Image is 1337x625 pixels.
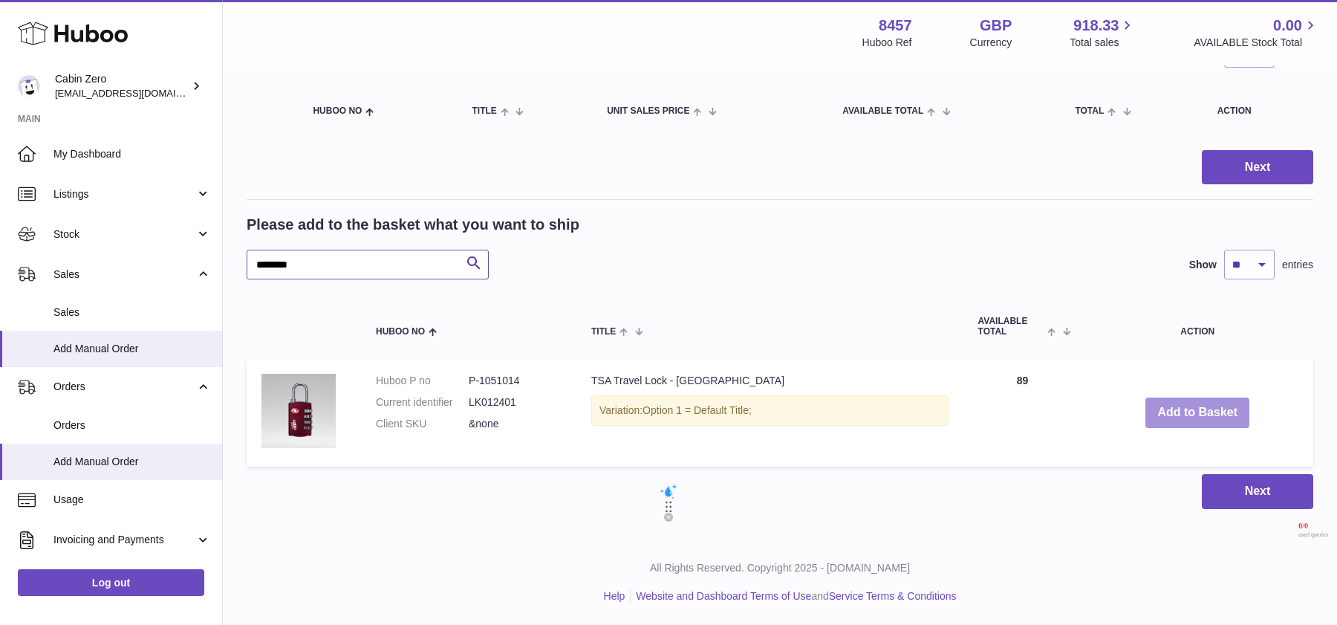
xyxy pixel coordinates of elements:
[842,106,923,116] span: AVAILABLE Total
[53,147,211,161] span: My Dashboard
[18,569,204,596] a: Log out
[829,590,957,602] a: Service Terms & Conditions
[1298,522,1328,531] span: 0 / 0
[376,417,469,431] dt: Client SKU
[469,395,562,409] dd: LK012401
[53,380,195,394] span: Orders
[55,72,189,100] div: Cabin Zero
[1189,258,1217,272] label: Show
[53,342,211,356] span: Add Manual Order
[469,374,562,388] dd: P-1051014
[247,215,579,235] h2: Please add to the basket what you want to ship
[862,36,912,50] div: Huboo Ref
[1194,16,1319,50] a: 0.00 AVAILABLE Stock Total
[53,305,211,320] span: Sales
[1217,106,1298,116] div: Action
[879,16,912,36] strong: 8457
[643,404,752,416] span: Option 1 = Default Title;
[376,327,425,337] span: Huboo no
[469,417,562,431] dd: &none
[980,16,1012,36] strong: GBP
[235,561,1325,575] p: All Rights Reserved. Copyright 2025 - [DOMAIN_NAME]
[1273,16,1302,36] span: 0.00
[591,395,949,426] div: Variation:
[1202,150,1313,185] button: Next
[591,327,616,337] span: Title
[1075,106,1104,116] span: Total
[55,87,218,99] span: [EMAIL_ADDRESS][DOMAIN_NAME]
[1070,36,1136,50] span: Total sales
[1082,302,1313,351] th: Action
[604,590,625,602] a: Help
[576,359,963,467] td: TSA Travel Lock - [GEOGRAPHIC_DATA]
[978,317,1044,336] span: AVAILABLE Total
[631,589,956,603] li: and
[261,374,336,448] img: TSA Travel Lock - Sage Forest
[376,374,469,388] dt: Huboo P no
[472,106,496,116] span: Title
[53,227,195,242] span: Stock
[53,455,211,469] span: Add Manual Order
[313,106,362,116] span: Huboo no
[1145,398,1249,428] button: Add to Basket
[636,590,811,602] a: Website and Dashboard Terms of Use
[1298,531,1328,539] span: used queries
[1070,16,1136,50] a: 918.33 Total sales
[18,75,40,97] img: huboo@cabinzero.com
[963,359,1082,467] td: 89
[1073,16,1119,36] span: 918.33
[53,418,211,433] span: Orders
[607,106,689,116] span: Unit Sales Price
[376,395,469,409] dt: Current identifier
[53,268,195,282] span: Sales
[53,187,195,201] span: Listings
[1282,258,1313,272] span: entries
[53,493,211,507] span: Usage
[1194,36,1319,50] span: AVAILABLE Stock Total
[53,533,195,547] span: Invoicing and Payments
[970,36,1012,50] div: Currency
[1202,474,1313,509] button: Next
